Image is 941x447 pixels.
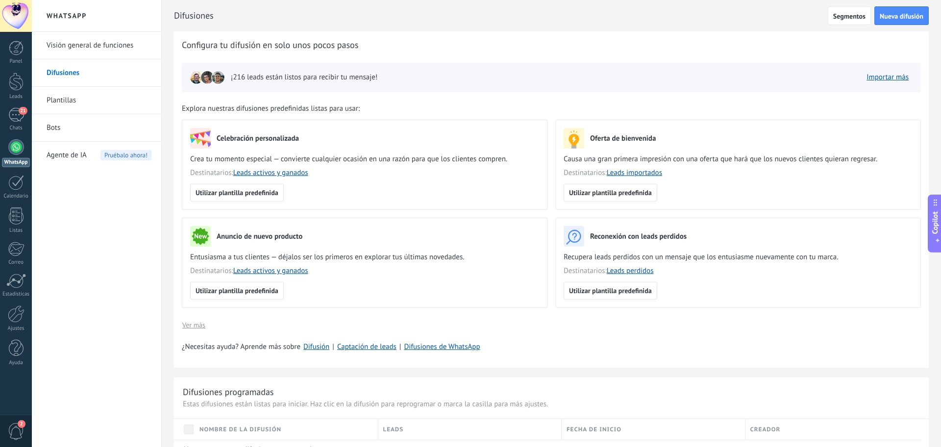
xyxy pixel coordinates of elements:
[564,168,913,178] span: Destinatarios:
[19,107,27,115] span: 21
[2,291,30,298] div: Estadísticas
[190,154,539,164] span: Crea tu momento especial — convierte cualquier ocasión en una razón para que los clientes compren.
[196,287,278,294] span: Utilizar plantilla predefinida
[569,287,652,294] span: Utilizar plantilla predefinida
[32,142,161,169] li: Agente de IA
[564,266,913,276] span: Destinatarios:
[833,13,866,20] span: Segmentos
[190,282,284,299] button: Utilizar plantilla predefinida
[874,6,929,25] button: Nueva difusión
[569,189,652,196] span: Utilizar plantilla predefinida
[2,193,30,199] div: Calendario
[182,322,205,328] span: Ver más
[607,266,654,275] a: Leads perdidos
[2,125,30,131] div: Chats
[217,232,302,241] h3: Anuncio de nuevo producto
[190,184,284,201] button: Utilizar plantilla predefinida
[2,325,30,332] div: Ajustes
[199,425,281,434] span: Nombre de la difusión
[32,87,161,114] li: Plantillas
[47,114,151,142] a: Bots
[564,282,657,299] button: Utilizar plantilla predefinida
[100,150,151,160] span: Pruébalo ahora!
[880,13,923,20] span: Nueva difusión
[182,342,921,352] div: | |
[2,259,30,266] div: Correo
[867,73,909,82] a: Importar más
[47,59,151,87] a: Difusiones
[404,342,480,351] a: Difusiones de WhatsApp
[233,168,308,177] a: Leads activos y ganados
[607,168,662,177] a: Leads importados
[183,386,273,397] div: Difusiones programadas
[750,425,781,434] span: Creador
[828,6,871,25] button: Segmentos
[2,158,30,167] div: WhatsApp
[183,399,920,409] p: Estas difusiones están listas para iniciar. Haz clic en la difusión para reprogramar o marca la c...
[47,142,87,169] span: Agente de IA
[211,71,225,84] img: leadIcon
[2,94,30,100] div: Leads
[862,70,913,85] button: Importar más
[590,232,687,241] h3: Reconexión con leads perdidos
[190,168,539,178] span: Destinatarios:
[182,39,358,51] span: Configura tu difusión en solo unos pocos pasos
[564,184,657,201] button: Utilizar plantilla predefinida
[190,266,539,276] span: Destinatarios:
[182,342,300,352] span: ¿Necesitas ayuda? Aprende más sobre
[383,425,404,434] span: Leads
[930,212,940,234] span: Copilot
[2,227,30,234] div: Listas
[231,73,377,82] span: ¡216 leads están listos para recibir tu mensaje!
[47,32,151,59] a: Visión general de funciones
[303,342,329,351] a: Difusión
[182,318,206,332] button: Ver más
[18,420,25,428] span: 2
[190,71,203,84] img: leadIcon
[47,87,151,114] a: Plantillas
[190,252,539,262] span: Entusiasma a tus clientes — déjalos ser los primeros en explorar tus últimas novedades.
[174,6,828,25] h2: Difusiones
[337,342,396,351] a: Captación de leads
[2,58,30,65] div: Panel
[564,252,913,262] span: Recupera leads perdidos con un mensaje que los entusiasme nuevamente con tu marca.
[590,134,656,143] h3: Oferta de bienvenida
[32,32,161,59] li: Visión general de funciones
[2,360,30,366] div: Ayuda
[567,425,621,434] span: Fecha de inicio
[233,266,308,275] a: Leads activos y ganados
[196,189,278,196] span: Utilizar plantilla predefinida
[32,59,161,87] li: Difusiones
[32,114,161,142] li: Bots
[217,134,299,143] h3: Celebración personalizada
[47,142,151,169] a: Agente de IAPruébalo ahora!
[564,154,913,164] span: Causa una gran primera impresión con una oferta que hará que los nuevos clientes quieran regresar.
[200,71,214,84] img: leadIcon
[182,104,360,114] span: Explora nuestras difusiones predefinidas listas para usar:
